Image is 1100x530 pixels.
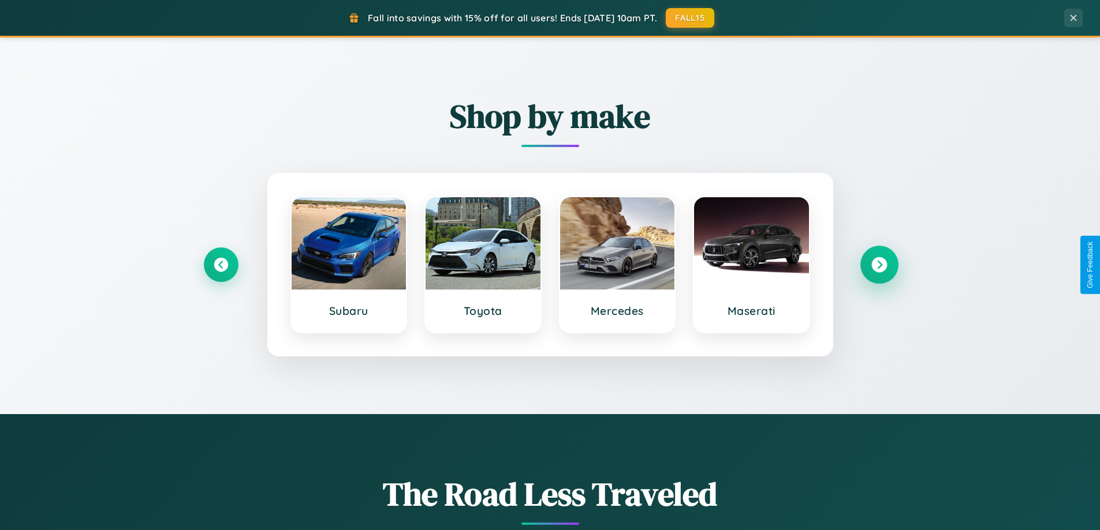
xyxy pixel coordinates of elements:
[666,8,714,28] button: FALL15
[572,304,663,318] h3: Mercedes
[303,304,395,318] h3: Subaru
[204,472,897,516] h1: The Road Less Traveled
[437,304,529,318] h3: Toyota
[204,94,897,138] h2: Shop by make
[706,304,797,318] h3: Maserati
[1086,242,1094,288] div: Give Feedback
[368,12,657,24] span: Fall into savings with 15% off for all users! Ends [DATE] 10am PT.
